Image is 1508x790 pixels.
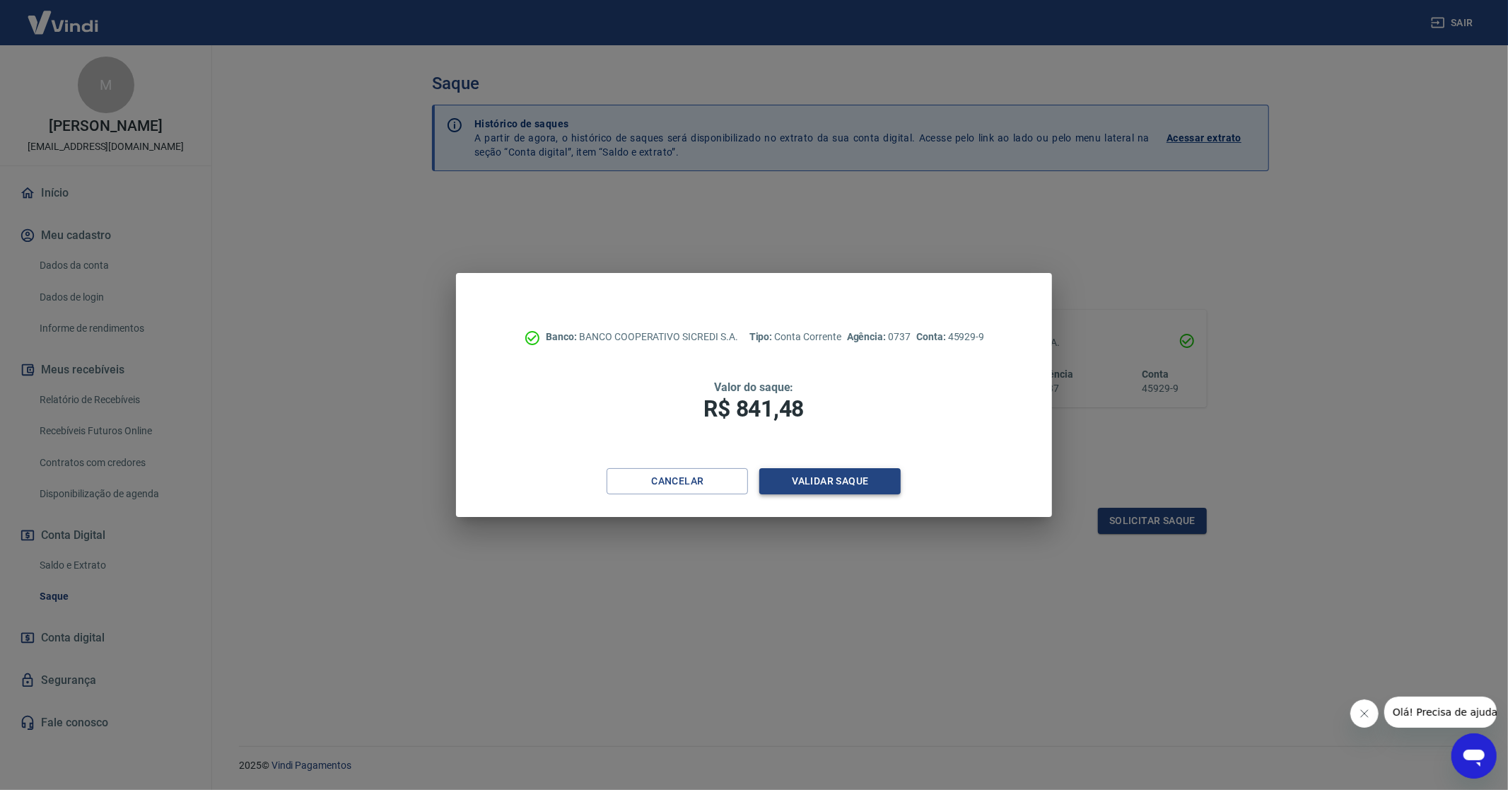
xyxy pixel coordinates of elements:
iframe: Mensagem da empresa [1384,697,1497,728]
p: 45929-9 [916,330,984,344]
iframe: Fechar mensagem [1350,699,1379,728]
span: Tipo: [749,331,775,342]
span: R$ 841,48 [704,395,805,422]
iframe: Botão para abrir a janela de mensagens [1451,733,1497,779]
p: BANCO COOPERATIVO SICREDI S.A. [546,330,738,344]
span: Conta: [916,331,948,342]
span: Valor do saque: [714,381,793,394]
span: Banco: [546,331,580,342]
span: Agência: [847,331,889,342]
button: Cancelar [607,468,748,494]
p: 0737 [847,330,911,344]
p: Conta Corrente [749,330,841,344]
span: Olá! Precisa de ajuda? [8,10,119,21]
button: Validar saque [759,468,901,494]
